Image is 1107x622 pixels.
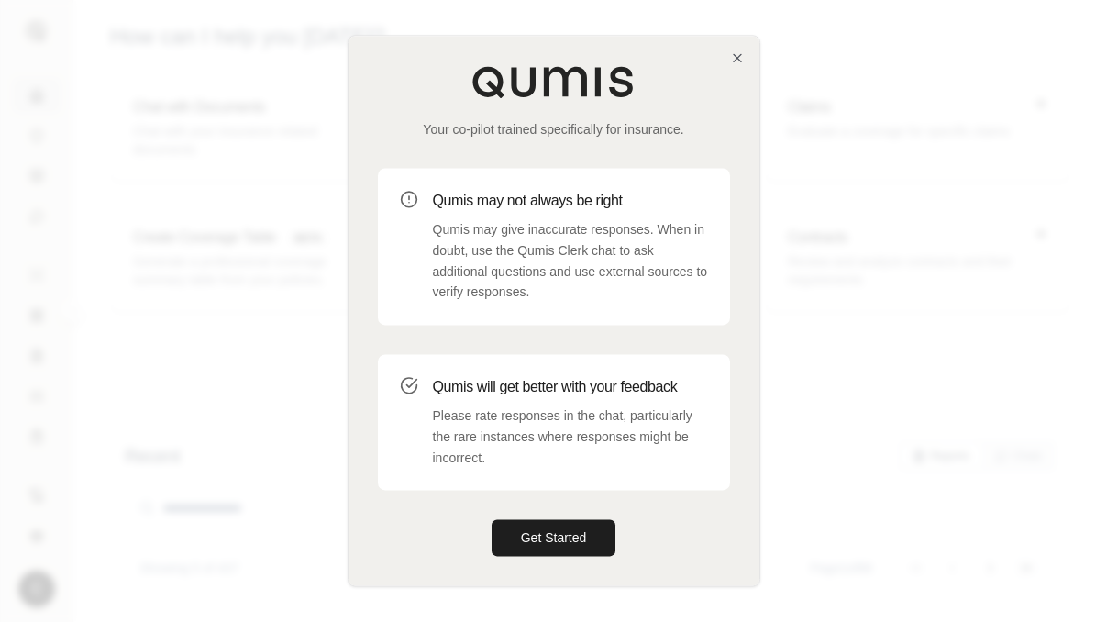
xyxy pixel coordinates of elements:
[492,520,616,557] button: Get Started
[433,376,708,398] h3: Qumis will get better with your feedback
[378,120,730,139] p: Your co-pilot trained specifically for insurance.
[433,219,708,303] p: Qumis may give inaccurate responses. When in doubt, use the Qumis Clerk chat to ask additional qu...
[433,405,708,468] p: Please rate responses in the chat, particularly the rare instances where responses might be incor...
[433,190,708,212] h3: Qumis may not always be right
[471,65,637,98] img: Qumis Logo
